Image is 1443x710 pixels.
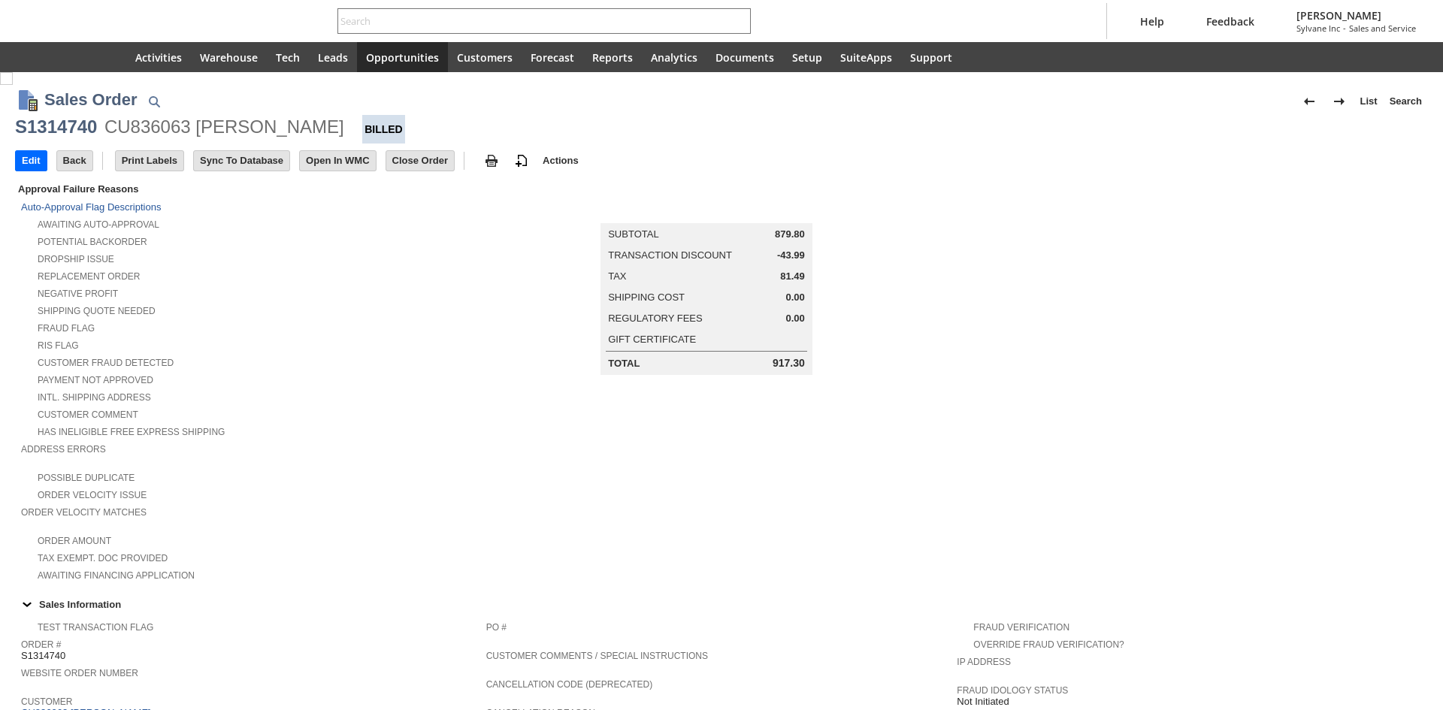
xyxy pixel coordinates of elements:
[448,42,522,72] a: Customers
[1384,89,1428,113] a: Search
[38,289,118,299] a: Negative Profit
[1296,8,1416,23] span: [PERSON_NAME]
[267,42,309,72] a: Tech
[15,594,1428,614] td: Sales Information
[1296,23,1340,34] span: Sylvane Inc
[730,12,748,30] svg: Search
[309,42,357,72] a: Leads
[592,50,633,65] span: Reports
[38,392,151,403] a: Intl. Shipping Address
[21,444,106,455] a: Address Errors
[1206,14,1254,29] span: Feedback
[116,151,183,171] input: Print Labels
[608,270,626,282] a: Tax
[38,237,147,247] a: Potential Backorder
[522,42,583,72] a: Forecast
[362,115,405,144] div: Billed
[38,553,168,563] a: Tax Exempt. Doc Provided
[957,685,1068,696] a: Fraud Idology Status
[642,42,706,72] a: Analytics
[792,50,822,65] span: Setup
[135,50,182,65] span: Activities
[21,507,147,518] a: Order Velocity Matches
[15,594,1422,614] div: Sales Information
[1330,92,1348,110] img: Next
[583,42,642,72] a: Reports
[21,668,138,678] a: Website Order Number
[300,151,376,171] input: Open In WMC
[600,199,812,223] caption: Summary
[773,357,805,370] span: 917.30
[194,151,289,171] input: Sync To Database
[513,152,531,170] img: add-record.svg
[777,249,805,261] span: -43.99
[957,657,1011,667] a: IP Address
[1349,23,1416,34] span: Sales and Service
[785,292,804,304] span: 0.00
[706,42,783,72] a: Documents
[104,115,344,139] div: CU836063 [PERSON_NAME]
[21,696,72,707] a: Customer
[775,228,805,240] span: 879.80
[18,42,54,72] a: Recent Records
[38,490,147,500] a: Order Velocity Issue
[21,639,61,650] a: Order #
[608,334,696,345] a: Gift Certificate
[1300,92,1318,110] img: Previous
[366,50,439,65] span: Opportunities
[21,650,65,662] span: S1314740
[63,48,81,66] svg: Shortcuts
[608,249,732,261] a: Transaction Discount
[38,427,225,437] a: Has Ineligible Free Express Shipping
[338,12,730,30] input: Search
[1354,89,1384,113] a: List
[486,651,708,661] a: Customer Comments / Special Instructions
[318,50,348,65] span: Leads
[957,696,1009,708] span: Not Initiated
[608,358,640,369] a: Total
[785,313,804,325] span: 0.00
[608,313,702,324] a: Regulatory Fees
[38,340,79,351] a: RIS flag
[901,42,961,72] a: Support
[38,375,153,385] a: Payment not approved
[21,201,161,213] a: Auto-Approval Flag Descriptions
[38,323,95,334] a: Fraud Flag
[483,152,501,170] img: print.svg
[27,48,45,66] svg: Recent Records
[38,306,156,316] a: Shipping Quote Needed
[486,622,507,633] a: PO #
[608,228,658,240] a: Subtotal
[200,50,258,65] span: Warehouse
[537,155,585,166] a: Actions
[531,50,574,65] span: Forecast
[386,151,454,171] input: Close Order
[38,358,174,368] a: Customer Fraud Detected
[973,639,1124,650] a: Override Fraud Verification?
[38,219,159,230] a: Awaiting Auto-Approval
[38,254,114,264] a: Dropship Issue
[608,292,685,303] a: Shipping Cost
[99,48,117,66] svg: Home
[457,50,513,65] span: Customers
[57,151,92,171] input: Back
[15,180,480,198] div: Approval Failure Reasons
[715,50,774,65] span: Documents
[38,536,111,546] a: Order Amount
[126,42,191,72] a: Activities
[38,271,140,282] a: Replacement Order
[16,151,47,171] input: Edit
[973,622,1069,633] a: Fraud Verification
[191,42,267,72] a: Warehouse
[840,50,892,65] span: SuiteApps
[276,50,300,65] span: Tech
[38,409,138,420] a: Customer Comment
[910,50,952,65] span: Support
[486,679,653,690] a: Cancellation Code (deprecated)
[651,50,697,65] span: Analytics
[38,473,135,483] a: Possible Duplicate
[783,42,831,72] a: Setup
[38,622,153,633] a: Test Transaction Flag
[1140,14,1164,29] span: Help
[54,42,90,72] div: Shortcuts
